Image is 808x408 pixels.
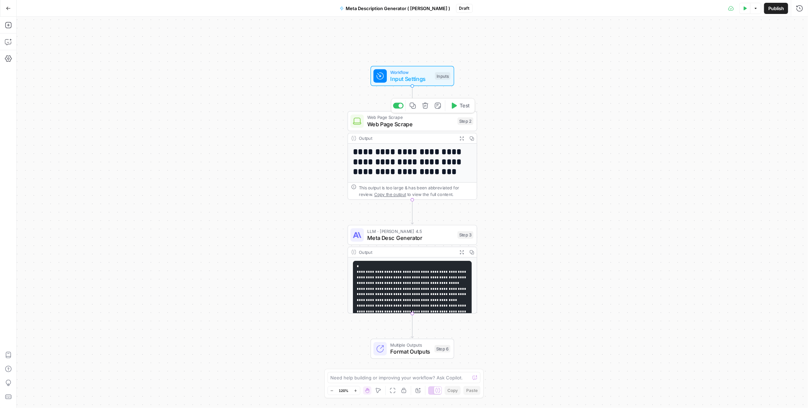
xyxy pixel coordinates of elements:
[367,228,454,234] span: LLM · [PERSON_NAME] 4.5
[374,192,406,197] span: Copy the output
[466,387,478,394] span: Paste
[359,249,454,255] div: Output
[447,387,458,394] span: Copy
[411,86,414,110] g: Edge from start to step_2
[336,3,455,14] button: Meta Description Generator ( [PERSON_NAME] )
[768,5,784,12] span: Publish
[359,184,474,198] div: This output is too large & has been abbreviated for review. to view the full content.
[367,114,454,121] span: Web Page Scrape
[457,118,474,125] div: Step 2
[411,313,414,338] g: Edge from step_3 to step_6
[434,345,451,353] div: Step 6
[390,69,432,75] span: Workflow
[764,3,788,14] button: Publish
[457,231,474,239] div: Step 3
[367,234,454,242] span: Meta Desc Generator
[390,342,431,348] span: Multiple Outputs
[390,348,431,356] span: Format Outputs
[435,72,450,80] div: Inputs
[339,388,349,393] span: 120%
[367,120,454,128] span: Web Page Scrape
[359,135,454,142] div: Output
[390,75,432,83] span: Input Settings
[463,386,480,395] button: Paste
[346,5,451,12] span: Meta Description Generator ( [PERSON_NAME] )
[348,66,477,86] div: WorkflowInput SettingsInputs
[411,200,414,224] g: Edge from step_2 to step_3
[445,386,461,395] button: Copy
[348,339,477,359] div: Multiple OutputsFormat OutputsStep 6
[459,5,470,12] span: Draft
